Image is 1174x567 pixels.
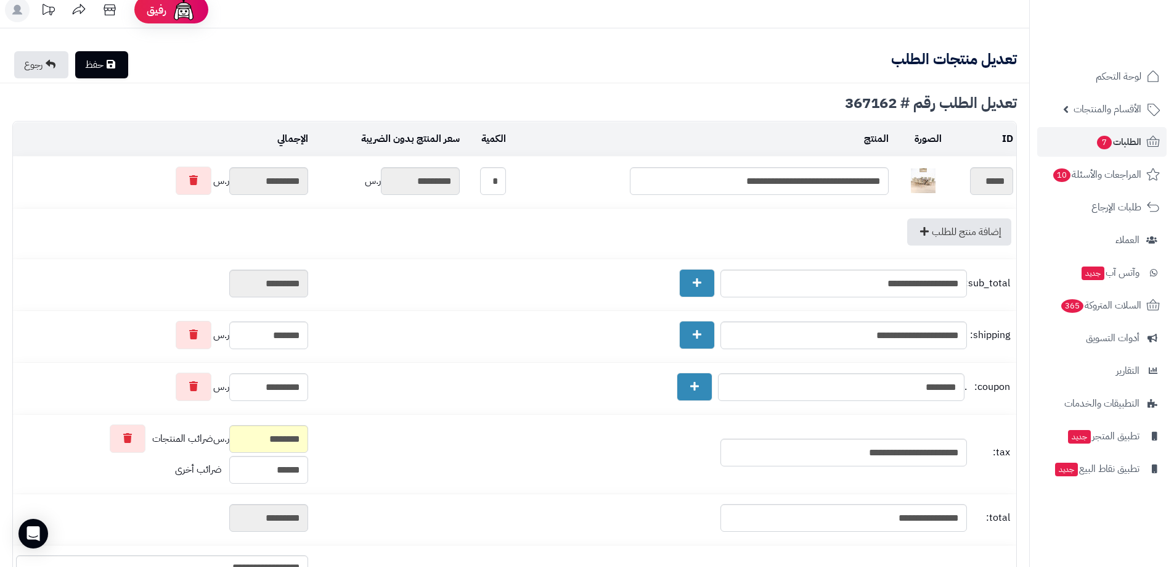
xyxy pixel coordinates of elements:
[1037,454,1167,484] a: تطبيق نقاط البيعجديد
[1037,258,1167,288] a: وآتس آبجديد
[970,276,1010,291] span: sub_total:
[1064,395,1139,412] span: التطبيقات والخدمات
[970,445,1010,460] span: tax:
[16,167,308,195] div: ر.س
[1054,460,1139,478] span: تطبيق نقاط البيع
[1086,329,1139,347] span: أدوات التسويق
[1074,101,1141,118] span: الأقسام والمنتجات
[509,122,892,156] td: المنتج
[12,96,1017,110] div: تعديل الطلب رقم # 367162
[75,51,128,78] a: حفظ
[892,122,945,156] td: الصورة
[1037,225,1167,255] a: العملاء
[1037,421,1167,451] a: تطبيق المتجرجديد
[314,373,1013,401] div: .
[1037,356,1167,386] a: التقارير
[1037,127,1167,157] a: الطلبات7
[945,122,1016,156] td: ID
[16,424,308,453] div: ر.س
[1096,68,1141,85] span: لوحة التحكم
[1037,323,1167,353] a: أدوات التسويق
[1060,297,1141,314] span: السلات المتروكة
[970,380,1010,394] span: coupon:
[907,218,1011,246] a: إضافة منتج للطلب
[1037,62,1167,91] a: لوحة التحكم
[14,51,68,78] a: رجوع
[16,321,308,349] div: ر.س
[18,519,48,548] div: Open Intercom Messenger
[311,122,463,156] td: سعر المنتج بدون الضريبة
[1052,166,1141,183] span: المراجعات والأسئلة
[1068,430,1091,444] span: جديد
[314,167,460,195] div: ر.س
[13,122,311,156] td: الإجمالي
[1067,428,1139,445] span: تطبيق المتجر
[1037,389,1167,418] a: التطبيقات والخدمات
[970,511,1010,525] span: total:
[16,373,308,401] div: ر.س
[1091,199,1141,216] span: طلبات الإرجاع
[891,48,1017,70] b: تعديل منتجات الطلب
[1037,192,1167,222] a: طلبات الإرجاع
[1082,267,1104,280] span: جديد
[911,168,936,193] img: 1743107335-1-40x40.jpg
[1053,168,1070,182] span: 10
[1116,362,1139,379] span: التقارير
[1037,160,1167,189] a: المراجعات والأسئلة10
[1115,231,1139,249] span: العملاء
[1037,291,1167,320] a: السلات المتروكة365
[152,432,213,446] span: ضرائب المنتجات
[1096,133,1141,151] span: الطلبات
[175,462,222,477] span: ضرائب أخرى
[463,122,509,156] td: الكمية
[1055,463,1078,476] span: جديد
[970,328,1010,342] span: shipping:
[1061,299,1083,313] span: 365
[147,2,166,17] span: رفيق
[1080,264,1139,281] span: وآتس آب
[1097,136,1112,149] span: 7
